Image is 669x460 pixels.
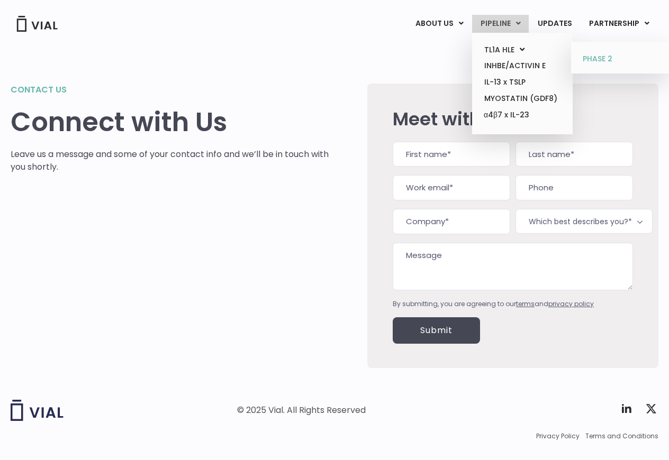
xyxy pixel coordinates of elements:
a: INHBE/ACTIVIN E [476,58,568,74]
img: Vial Logo [16,16,58,32]
a: Privacy Policy [536,431,580,441]
a: ABOUT USMenu Toggle [407,15,472,33]
a: MYOSTATIN (GDF8) [476,90,568,107]
a: PIPELINEMenu Toggle [472,15,529,33]
h2: Contact us [11,84,336,96]
input: Submit [393,317,480,344]
a: PHASE 2 [575,51,667,68]
div: By submitting, you are agreeing to our and [393,299,633,309]
a: privacy policy [548,299,594,308]
p: Leave us a message and some of your contact info and we’ll be in touch with you shortly. [11,148,336,173]
input: Phone [516,175,633,200]
a: α4β7 x IL-23 [476,107,568,124]
img: Vial logo wih "Vial" spelled out [11,400,64,421]
h1: Connect with Us [11,107,336,137]
a: UPDATES [529,15,580,33]
a: Terms and Conditions [585,431,658,441]
span: Which best describes you?* [516,209,653,234]
div: © 2025 Vial. All Rights Reserved [237,404,366,416]
a: TL1A HLEMenu Toggle [476,42,568,58]
input: Company* [393,209,510,234]
a: terms [516,299,535,308]
a: PARTNERSHIPMenu Toggle [581,15,658,33]
h2: Meet with us! [393,109,633,129]
input: First name* [393,142,510,167]
a: IL-13 x TSLP [476,74,568,90]
input: Work email* [393,175,510,200]
input: Last name* [516,142,633,167]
